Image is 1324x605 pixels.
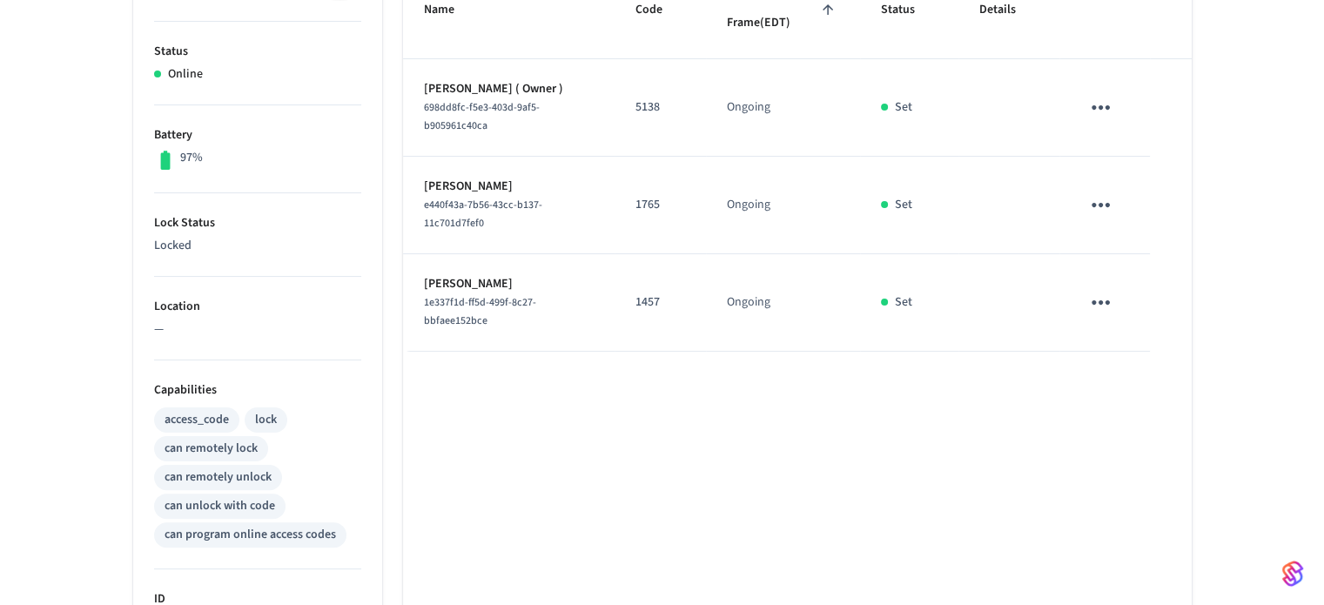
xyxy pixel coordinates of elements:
td: Ongoing [706,157,860,254]
p: [PERSON_NAME] ( Owner ) [424,80,594,98]
p: Set [895,196,912,214]
p: Set [895,293,912,312]
span: 698dd8fc-f5e3-403d-9af5-b905961c40ca [424,100,540,133]
td: Ongoing [706,254,860,352]
div: can remotely unlock [165,468,272,487]
div: can remotely lock [165,440,258,458]
p: 1457 [635,293,685,312]
p: Lock Status [154,214,361,232]
img: SeamLogoGradient.69752ec5.svg [1282,560,1303,588]
span: e440f43a-7b56-43cc-b137-11c701d7fef0 [424,198,542,231]
p: 97% [180,149,203,167]
p: 5138 [635,98,685,117]
p: 1765 [635,196,685,214]
p: Location [154,298,361,316]
div: access_code [165,411,229,429]
p: Status [154,43,361,61]
div: can unlock with code [165,497,275,515]
td: Ongoing [706,59,860,157]
p: Online [168,65,203,84]
p: Set [895,98,912,117]
p: Battery [154,126,361,145]
p: — [154,320,361,339]
p: [PERSON_NAME] [424,178,594,196]
div: can program online access codes [165,526,336,544]
p: [PERSON_NAME] [424,275,594,293]
p: Capabilities [154,381,361,400]
span: 1e337f1d-ff5d-499f-8c27-bbfaee152bce [424,295,536,328]
div: lock [255,411,277,429]
p: Locked [154,237,361,255]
